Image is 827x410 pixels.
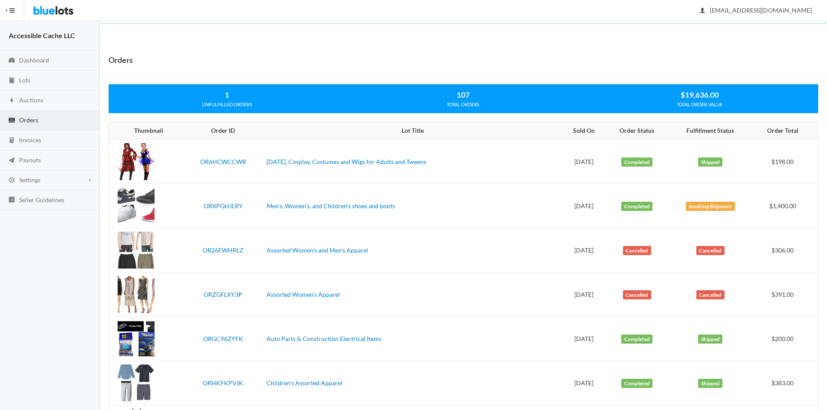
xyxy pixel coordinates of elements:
span: Seller Guidelines [19,196,64,203]
strong: 1 [225,90,229,99]
a: Assorted Women's and Men's Apparel [267,246,368,254]
label: Awaiting Shipment [686,202,735,211]
th: Sold On [563,122,606,140]
div: UNFULFILLED ORDERS [109,101,345,108]
ion-icon: cog [7,177,16,185]
strong: Accessible Cache LLC [9,31,75,39]
td: [DATE] [563,228,606,272]
td: [DATE] [563,184,606,228]
ion-icon: clipboard [7,77,16,85]
strong: 107 [457,90,470,99]
th: Order Status [606,122,668,140]
label: Completed [621,202,652,211]
span: Settings [19,176,40,184]
label: Cancelled [696,290,725,300]
a: OR6HCWCCWR [200,158,246,165]
td: $198.00 [752,139,818,184]
span: Dashboard [19,56,49,64]
div: TOTAL ORDERS [345,101,581,108]
td: [DATE] [563,272,606,317]
ion-icon: paper plane [7,157,16,165]
a: Assorted Women's Apparel [267,291,340,298]
span: Payouts [19,156,41,164]
label: Completed [621,157,652,167]
label: Shipped [698,379,722,388]
a: OR26FWHRLZ [203,246,244,254]
label: Shipped [698,157,722,167]
label: Completed [621,335,652,344]
a: Children's Assorted Apparel [267,379,343,387]
span: Lots [19,76,30,84]
td: $200.00 [752,317,818,361]
label: Cancelled [623,290,651,300]
span: Auctions [19,96,43,104]
label: Shipped [698,335,722,344]
a: Auto Parts & Construction Electrical Items [267,335,382,342]
td: [DATE] [563,317,606,361]
th: Order ID [183,122,263,140]
td: $1,400.00 [752,184,818,228]
td: [DATE] [563,139,606,184]
th: Order Total [752,122,818,140]
a: ORGC96ZYFK [203,335,243,342]
div: TOTAL ORDER VALUE [582,101,818,108]
a: ORHKFKPVJK [203,379,243,387]
ion-icon: cash [7,117,16,125]
ion-icon: person [698,7,707,15]
ion-icon: calculator [7,137,16,145]
td: [DATE] [563,361,606,405]
label: Completed [621,379,652,388]
a: ORXPGHJLRY [204,202,243,210]
ion-icon: speedometer [7,57,16,65]
span: [EMAIL_ADDRESS][DOMAIN_NAME] [700,7,812,14]
td: $391.00 [752,272,818,317]
th: Thumbnail [109,122,183,140]
label: Cancelled [696,246,725,256]
a: [DATE], Cosplay, Costumes and Wigs for Adults and Tweens [267,158,426,165]
ion-icon: list box [7,196,16,204]
ion-icon: flash [7,97,16,105]
span: Orders [19,116,38,124]
th: Lot Title [263,122,562,140]
label: Cancelled [623,246,651,256]
th: Fulfillment Status [668,122,752,140]
h1: Orders [109,53,133,66]
td: $383.00 [752,361,818,405]
td: $306.00 [752,228,818,272]
a: ORZGFLXY3P [204,291,242,298]
span: Invoices [19,136,41,144]
strong: $19,636.00 [681,90,719,99]
a: Men's, Women's, and Children's shoes and boots [267,202,395,210]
